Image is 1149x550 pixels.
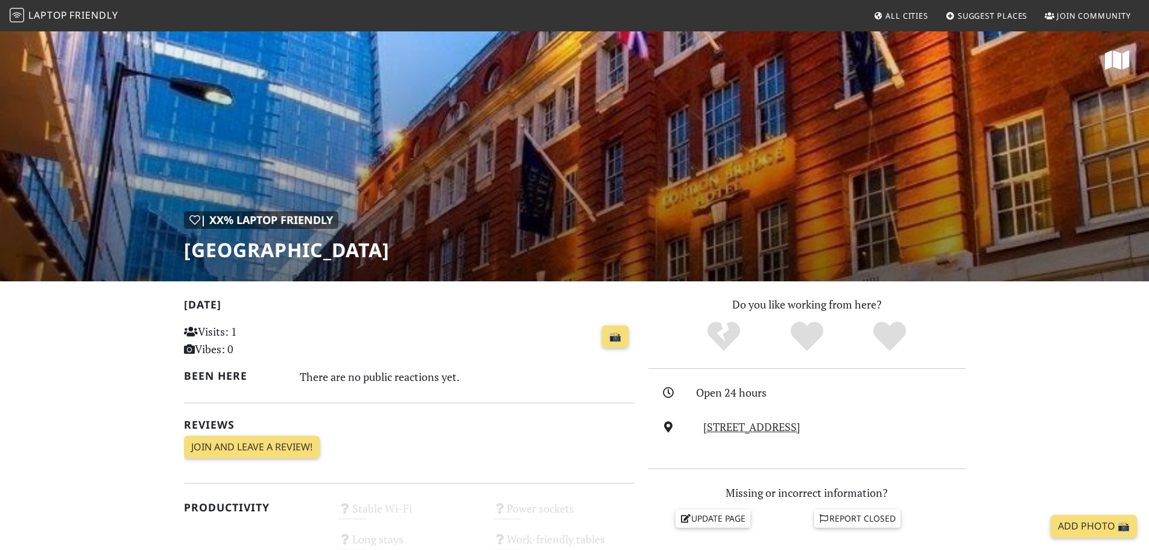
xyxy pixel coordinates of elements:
div: There are no public reactions yet. [300,367,634,386]
h2: Productivity [184,501,324,514]
img: LaptopFriendly [10,8,24,22]
p: Do you like working from here? [648,296,966,313]
a: Join Community [1040,5,1136,27]
h2: [DATE] [184,298,634,316]
h2: Been here [184,369,286,382]
span: Laptop [28,8,68,22]
a: Join and leave a review! [184,436,320,459]
a: [STREET_ADDRESS] [703,420,800,434]
a: Suggest Places [941,5,1033,27]
span: Friendly [69,8,118,22]
a: Report closed [814,510,901,528]
h1: [GEOGRAPHIC_DATA] [184,238,390,261]
div: Definitely! [848,320,931,353]
a: All Cities [869,5,933,27]
a: Update page [676,510,750,528]
div: Yes [765,320,849,353]
a: 📸 [602,325,628,348]
div: Stable Wi-Fi [331,499,486,529]
p: Visits: 1 Vibes: 0 [184,323,324,358]
div: | XX% Laptop Friendly [184,211,338,229]
a: LaptopFriendly LaptopFriendly [10,5,118,27]
span: All Cities [885,10,928,21]
span: Join Community [1057,10,1131,21]
span: Suggest Places [958,10,1028,21]
p: Missing or incorrect information? [648,484,966,502]
h2: Reviews [184,418,634,431]
div: No [682,320,765,353]
div: Open 24 hours [696,384,972,401]
a: Add Photo 📸 [1051,515,1137,538]
div: Power sockets [486,499,641,529]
